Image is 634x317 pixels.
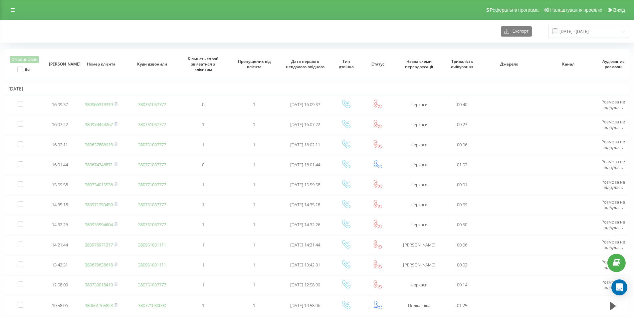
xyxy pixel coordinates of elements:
td: Черкаси [393,95,444,114]
td: Черкаси [393,275,444,294]
td: 00:06 [445,135,480,154]
span: 1 [253,162,255,168]
span: Пропущених від клієнта [234,59,274,69]
span: Розмова не відбулась [601,159,625,170]
span: Налаштування профілю [550,7,602,13]
span: [DATE] 10:58:06 [290,302,320,308]
span: 1 [202,222,204,228]
span: [DATE] 13:42:31 [290,262,320,268]
a: 380771037777 [138,182,166,188]
td: Черкаси [393,216,444,234]
span: Аудіозапис розмови [602,59,624,69]
span: Розмова не відбулась [601,99,625,110]
td: 14:21:44 [44,236,76,254]
span: Розмова не відбулась [601,139,625,150]
span: 0 [202,162,204,168]
td: 00:40 [445,95,480,114]
span: 1 [253,282,255,288]
span: 1 [253,202,255,208]
a: 380751037777 [138,142,166,148]
td: Черкаси [393,135,444,154]
a: 380751037777 [138,101,166,107]
span: Реферальна програма [490,7,539,13]
td: Черкаси [393,196,444,214]
td: Поліклініка [393,295,444,315]
span: 1 [202,242,204,248]
button: Експорт [501,26,532,37]
span: Розмова не відбулась [601,279,625,291]
span: [DATE] 14:21:44 [290,242,320,248]
td: 00:59 [445,196,480,214]
td: 00:02 [445,255,480,274]
td: [PERSON_NAME] [393,255,444,274]
span: Канал [545,62,592,67]
td: 16:09:37 [44,95,76,114]
span: 1 [253,142,255,148]
td: 00:27 [445,115,480,134]
td: 10:58:06 [44,295,76,315]
span: Вихід [613,7,625,13]
td: 14:35:18 [44,196,76,214]
a: 380971950450 [85,202,113,208]
span: 1 [253,242,255,248]
a: 380734015536 [85,182,113,188]
span: Тривалість очікування [449,59,475,69]
span: Розмова не відбулась [601,199,625,211]
span: 1 [202,202,204,208]
span: Дата першого невдалого вхідного [285,59,325,69]
td: 15:59:58 [44,175,76,194]
span: 1 [253,302,255,308]
span: Експорт [509,29,528,34]
span: Тип дзвінка [335,59,357,69]
span: 1 [202,121,204,127]
span: [DATE] 12:58:09 [290,282,320,288]
span: 0 [202,101,204,107]
span: Кількість спроб зв'язатися з клієнтом [183,56,223,72]
span: Розмова не відбулась [601,119,625,130]
td: 16:02:11 [44,135,76,154]
a: 380674746871 [85,162,113,168]
span: [DATE] 16:02:11 [290,142,320,148]
span: Назва схеми переадресації [399,59,439,69]
span: 1 [253,121,255,127]
td: 00:06 [445,236,480,254]
td: 00:01 [445,175,480,194]
td: 16:01:44 [44,155,76,174]
td: 00:50 [445,216,480,234]
a: 380951031111 [138,262,166,268]
a: 380976971217 [85,242,113,248]
span: 1 [202,262,204,268]
td: Черкаси [393,155,444,174]
div: Open Intercom Messenger [611,279,627,295]
td: 01:25 [445,295,480,315]
span: [DATE] 16:01:44 [290,162,320,168]
span: 1 [202,302,204,308]
span: [DATE] 16:09:37 [290,101,320,107]
span: [DATE] 16:07:22 [290,121,320,127]
a: 380751037777 [138,282,166,288]
span: 1 [253,222,255,228]
a: 380637886918 [85,142,113,148]
td: 12:58:09 [44,275,76,294]
a: 380661765828 [85,302,113,308]
td: 14:32:26 [44,216,76,234]
span: 1 [253,262,255,268]
a: 380751037777 [138,222,166,228]
label: Всі [17,67,30,72]
span: Розмова не відбулась [601,179,625,191]
span: Розмова не відбулась [601,259,625,270]
td: Черкаси [393,175,444,194]
span: [DATE] 14:35:18 [290,202,320,208]
td: 00:14 [445,275,480,294]
span: [PERSON_NAME] [49,62,71,67]
td: [PERSON_NAME] [393,236,444,254]
span: Статус [367,62,389,67]
span: 1 [202,142,204,148]
span: 1 [253,101,255,107]
span: Розмова не відбулась [601,219,625,231]
span: Розмова не відбулась [601,239,625,250]
a: 380771030000 [138,302,166,308]
span: 1 [202,182,204,188]
a: 380679636618 [85,262,113,268]
a: 380751037777 [138,121,166,127]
